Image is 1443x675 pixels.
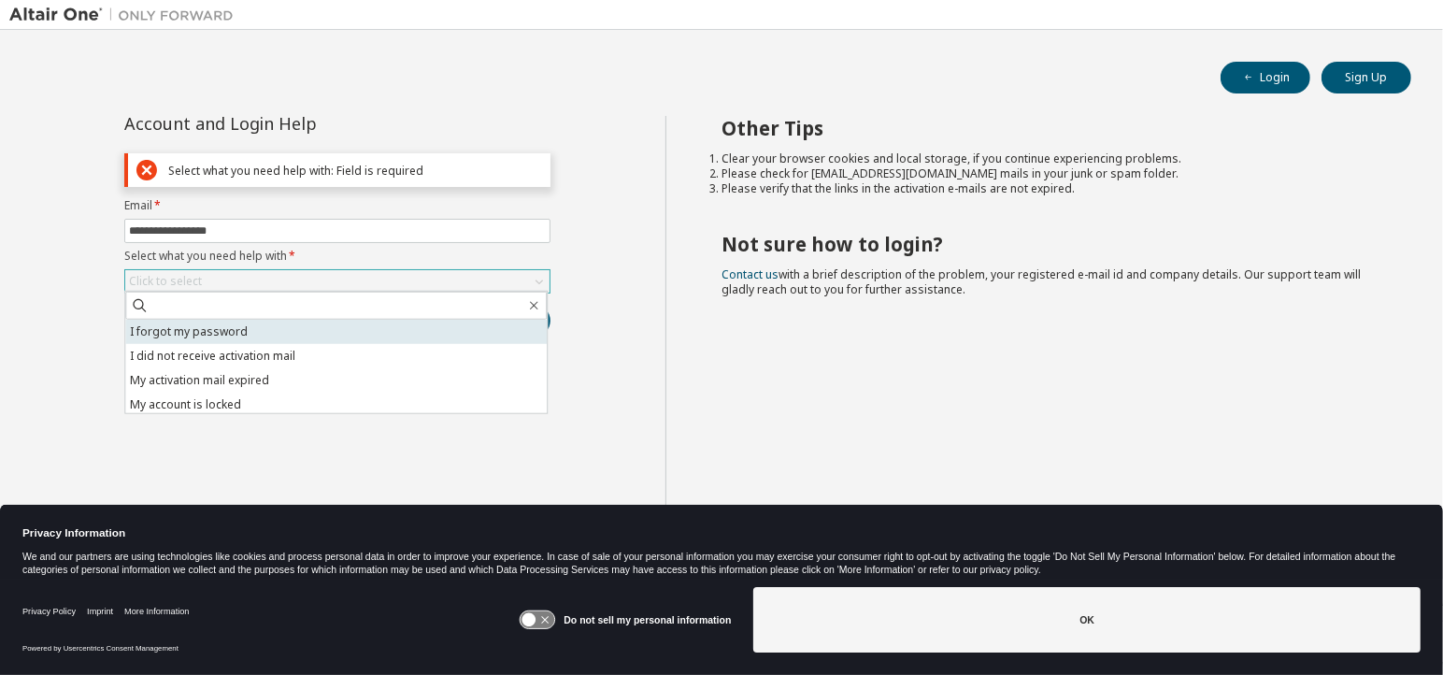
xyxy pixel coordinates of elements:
div: Click to select [129,274,202,289]
li: I forgot my password [125,320,547,344]
label: Select what you need help with [124,249,550,264]
span: with a brief description of the problem, your registered e-mail id and company details. Our suppo... [722,266,1362,297]
button: Login [1221,62,1310,93]
div: Account and Login Help [124,116,465,131]
label: Email [124,198,550,213]
button: Sign Up [1322,62,1411,93]
div: Click to select [125,270,550,293]
a: Contact us [722,266,779,282]
h2: Not sure how to login? [722,232,1379,256]
h2: Other Tips [722,116,1379,140]
div: Select what you need help with: Field is required [168,164,542,178]
li: Please check for [EMAIL_ADDRESS][DOMAIN_NAME] mails in your junk or spam folder. [722,166,1379,181]
li: Clear your browser cookies and local storage, if you continue experiencing problems. [722,151,1379,166]
img: Altair One [9,6,243,24]
li: Please verify that the links in the activation e-mails are not expired. [722,181,1379,196]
